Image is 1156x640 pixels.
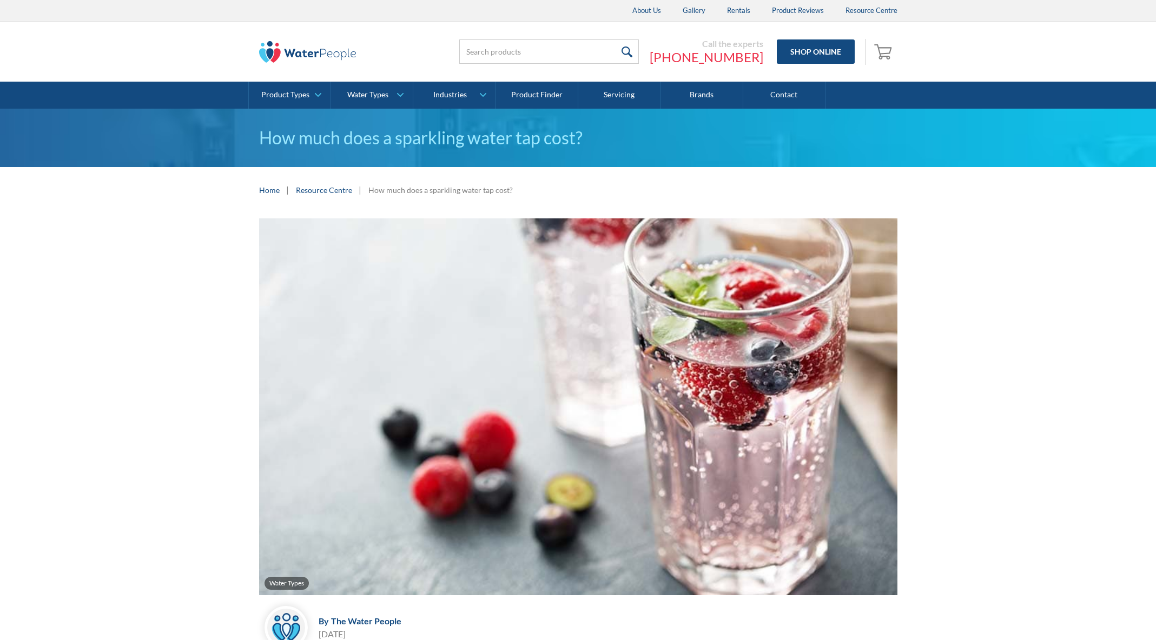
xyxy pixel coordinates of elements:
a: Brands [660,82,743,109]
a: Product Finder [496,82,578,109]
h1: How much does a sparkling water tap cost? [259,125,897,151]
img: Sparkling water drinks [259,218,897,596]
div: Call the experts [650,38,763,49]
div: By [319,616,329,626]
a: Home [259,184,280,196]
img: The Water People [259,41,356,63]
div: Industries [433,90,467,99]
a: Water Types [331,82,413,109]
div: | [358,183,363,196]
a: Product Types [249,82,331,109]
div: The Water People [331,616,401,626]
a: Open empty cart [871,39,897,65]
div: Product Types [261,90,309,99]
div: | [285,183,290,196]
a: Servicing [578,82,660,109]
a: Industries [413,82,495,109]
div: How much does a sparkling water tap cost? [368,184,513,196]
img: shopping cart [874,43,895,60]
div: Water Types [269,579,304,588]
a: [PHONE_NUMBER] [650,49,763,65]
a: Shop Online [777,39,855,64]
a: Resource Centre [296,184,352,196]
a: Contact [743,82,825,109]
input: Search products [459,39,639,64]
div: Water Types [347,90,388,99]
